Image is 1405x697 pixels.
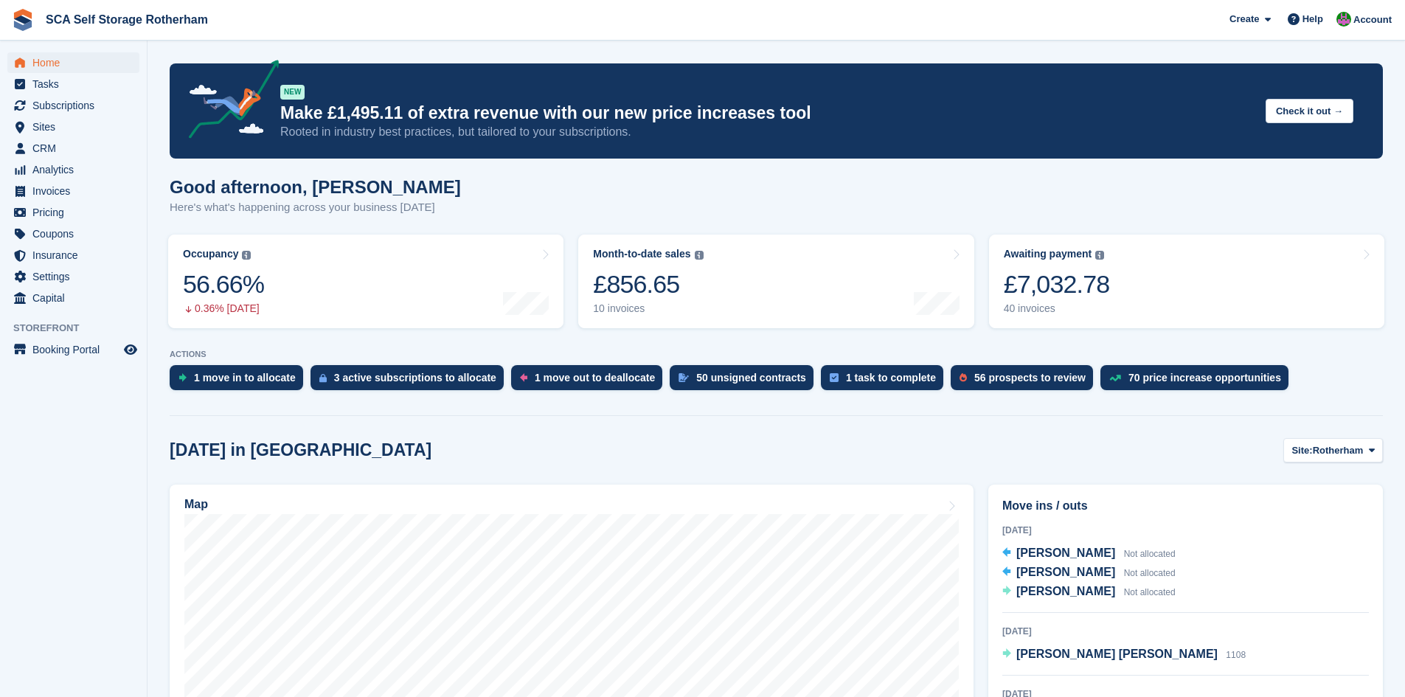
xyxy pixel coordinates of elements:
span: Subscriptions [32,95,121,116]
span: Settings [32,266,121,287]
div: 56 prospects to review [974,372,1086,384]
div: 3 active subscriptions to allocate [334,372,496,384]
a: 70 price increase opportunities [1100,365,1296,398]
p: Here's what's happening across your business [DATE] [170,199,461,216]
a: Month-to-date sales £856.65 10 invoices [578,235,974,328]
div: 56.66% [183,269,264,299]
img: active_subscription_to_allocate_icon-d502201f5373d7db506a760aba3b589e785aa758c864c3986d89f69b8ff3... [319,373,327,383]
img: move_outs_to_deallocate_icon-f764333ba52eb49d3ac5e1228854f67142a1ed5810a6f6cc68b1a99e826820c5.svg [520,373,527,382]
span: Not allocated [1124,587,1176,597]
img: icon-info-grey-7440780725fd019a000dd9b08b2336e03edf1995a4989e88bcd33f0948082b44.svg [695,251,704,260]
div: 50 unsigned contracts [696,372,806,384]
a: menu [7,223,139,244]
span: Invoices [32,181,121,201]
a: 3 active subscriptions to allocate [311,365,511,398]
span: Help [1302,12,1323,27]
a: 50 unsigned contracts [670,365,821,398]
a: Preview store [122,341,139,358]
div: 40 invoices [1004,302,1110,315]
div: [DATE] [1002,625,1369,638]
div: £856.65 [593,269,703,299]
p: Make £1,495.11 of extra revenue with our new price increases tool [280,103,1254,124]
div: 10 invoices [593,302,703,315]
span: Create [1229,12,1259,27]
button: Site: Rotherham [1283,438,1383,462]
a: menu [7,181,139,201]
span: Booking Portal [32,339,121,360]
span: Not allocated [1124,549,1176,559]
h2: Move ins / outs [1002,497,1369,515]
span: Pricing [32,202,121,223]
div: 1 move in to allocate [194,372,296,384]
p: Rooted in industry best practices, but tailored to your subscriptions. [280,124,1254,140]
div: 1 task to complete [846,372,936,384]
span: Site: [1291,443,1312,458]
img: move_ins_to_allocate_icon-fdf77a2bb77ea45bf5b3d319d69a93e2d87916cf1d5bf7949dd705db3b84f3ca.svg [178,373,187,382]
div: Occupancy [183,248,238,260]
span: Storefront [13,321,147,336]
span: Account [1353,13,1392,27]
span: Tasks [32,74,121,94]
a: menu [7,95,139,116]
span: [PERSON_NAME] [1016,547,1115,559]
div: Awaiting payment [1004,248,1092,260]
img: task-75834270c22a3079a89374b754ae025e5fb1db73e45f91037f5363f120a921f8.svg [830,373,839,382]
img: price-adjustments-announcement-icon-8257ccfd72463d97f412b2fc003d46551f7dbcb40ab6d574587a9cd5c0d94... [176,60,280,144]
a: menu [7,339,139,360]
img: icon-info-grey-7440780725fd019a000dd9b08b2336e03edf1995a4989e88bcd33f0948082b44.svg [1095,251,1104,260]
a: menu [7,74,139,94]
a: [PERSON_NAME] Not allocated [1002,564,1176,583]
span: Insurance [32,245,121,266]
a: menu [7,117,139,137]
a: [PERSON_NAME] Not allocated [1002,544,1176,564]
a: 1 task to complete [821,365,951,398]
span: Home [32,52,121,73]
a: 1 move out to deallocate [511,365,670,398]
span: Sites [32,117,121,137]
a: Occupancy 56.66% 0.36% [DATE] [168,235,563,328]
a: menu [7,138,139,159]
span: [PERSON_NAME] [1016,585,1115,597]
a: 1 move in to allocate [170,365,311,398]
div: 70 price increase opportunities [1128,372,1281,384]
a: Awaiting payment £7,032.78 40 invoices [989,235,1384,328]
span: Not allocated [1124,568,1176,578]
h2: Map [184,498,208,511]
a: menu [7,202,139,223]
a: [PERSON_NAME] [PERSON_NAME] 1108 [1002,645,1246,665]
img: icon-info-grey-7440780725fd019a000dd9b08b2336e03edf1995a4989e88bcd33f0948082b44.svg [242,251,251,260]
div: £7,032.78 [1004,269,1110,299]
a: menu [7,52,139,73]
a: menu [7,159,139,180]
div: 0.36% [DATE] [183,302,264,315]
div: NEW [280,85,305,100]
button: Check it out → [1266,99,1353,123]
img: Sarah Race [1336,12,1351,27]
div: [DATE] [1002,524,1369,537]
span: Analytics [32,159,121,180]
span: 1108 [1226,650,1246,660]
span: Capital [32,288,121,308]
span: Rotherham [1313,443,1364,458]
span: Coupons [32,223,121,244]
a: menu [7,288,139,308]
a: [PERSON_NAME] Not allocated [1002,583,1176,602]
img: price_increase_opportunities-93ffe204e8149a01c8c9dc8f82e8f89637d9d84a8eef4429ea346261dce0b2c0.svg [1109,375,1121,381]
h2: [DATE] in [GEOGRAPHIC_DATA] [170,440,431,460]
div: Month-to-date sales [593,248,690,260]
div: 1 move out to deallocate [535,372,655,384]
a: 56 prospects to review [951,365,1100,398]
p: ACTIONS [170,350,1383,359]
img: stora-icon-8386f47178a22dfd0bd8f6a31ec36ba5ce8667c1dd55bd0f319d3a0aa187defe.svg [12,9,34,31]
a: menu [7,266,139,287]
a: SCA Self Storage Rotherham [40,7,214,32]
h1: Good afternoon, [PERSON_NAME] [170,177,461,197]
img: prospect-51fa495bee0391a8d652442698ab0144808aea92771e9ea1ae160a38d050c398.svg [960,373,967,382]
span: CRM [32,138,121,159]
span: [PERSON_NAME] [PERSON_NAME] [1016,648,1218,660]
a: menu [7,245,139,266]
span: [PERSON_NAME] [1016,566,1115,578]
img: contract_signature_icon-13c848040528278c33f63329250d36e43548de30e8caae1d1a13099fd9432cc5.svg [679,373,689,382]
